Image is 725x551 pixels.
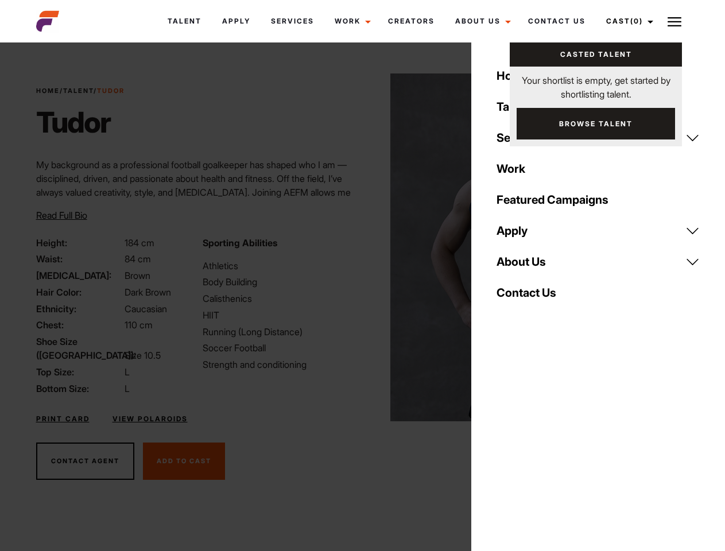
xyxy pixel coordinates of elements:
li: Soccer Football [203,341,355,355]
h1: Tudor [36,105,125,139]
a: View Polaroids [113,414,188,424]
a: Contact Us [518,6,596,37]
li: Body Building [203,275,355,289]
strong: Tudor [97,87,125,95]
span: L [125,383,130,394]
a: Browse Talent [517,108,675,139]
a: Cast(0) [596,6,660,37]
p: My background as a professional football goalkeeper has shaped who I am — disciplined, driven, an... [36,158,356,227]
a: Featured Campaigns [490,184,707,215]
span: 184 cm [125,237,154,249]
span: Waist: [36,252,122,266]
li: HIIT [203,308,355,322]
span: / / [36,86,125,96]
span: 84 cm [125,253,151,265]
button: Read Full Bio [36,208,87,222]
span: Size 10.5 [125,350,161,361]
a: Work [490,153,707,184]
span: Shoe Size ([GEOGRAPHIC_DATA]): [36,335,122,362]
span: Dark Brown [125,286,171,298]
span: Add To Cast [157,457,211,465]
li: Strength and conditioning [203,358,355,371]
a: Casted Talent [510,42,682,67]
span: Height: [36,236,122,250]
span: L [125,366,130,378]
span: Caucasian [125,303,167,315]
p: Your shortlist is empty, get started by shortlisting talent. [510,67,682,101]
a: Talent [490,91,707,122]
a: Creators [378,6,445,37]
button: Add To Cast [143,443,225,480]
span: 110 cm [125,319,153,331]
span: Hair Color: [36,285,122,299]
span: [MEDICAL_DATA]: [36,269,122,282]
a: Talent [157,6,212,37]
a: Talent [63,87,94,95]
span: Ethnicity: [36,302,122,316]
a: Contact Us [490,277,707,308]
strong: Sporting Abilities [203,237,277,249]
span: Bottom Size: [36,382,122,395]
a: Home [490,60,707,91]
a: Apply [490,215,707,246]
a: About Us [490,246,707,277]
span: Brown [125,270,150,281]
a: Work [324,6,378,37]
span: (0) [630,17,643,25]
a: Services [261,6,324,37]
span: Top Size: [36,365,122,379]
button: Contact Agent [36,443,134,480]
img: Burger icon [668,15,681,29]
li: Running (Long Distance) [203,325,355,339]
a: Apply [212,6,261,37]
a: About Us [445,6,518,37]
li: Calisthenics [203,292,355,305]
span: Read Full Bio [36,209,87,221]
a: Services [490,122,707,153]
li: Athletics [203,259,355,273]
img: cropped-aefm-brand-fav-22-square.png [36,10,59,33]
a: Print Card [36,414,90,424]
a: Home [36,87,60,95]
span: Chest: [36,318,122,332]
